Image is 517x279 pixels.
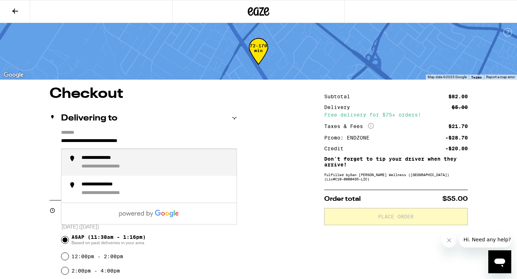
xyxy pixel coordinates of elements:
[445,146,468,151] div: -$20.00
[71,268,120,274] label: 2:00pm - 4:00pm
[324,172,468,181] div: Fulfilled by San [PERSON_NAME] Wellness ([GEOGRAPHIC_DATA]) (Lic# C10-0000435-LIC )
[71,240,146,246] span: Based on past deliveries in your area
[324,94,355,99] div: Subtotal
[448,94,468,99] div: $82.00
[324,196,361,202] span: Order total
[324,146,349,151] div: Credit
[452,105,468,110] div: $5.00
[50,87,237,101] h1: Checkout
[2,70,25,80] a: Open this area in Google Maps (opens a new window)
[71,254,123,259] label: 12:00pm - 2:00pm
[71,234,146,246] span: ASAP (11:38am - 1:16pm)
[488,250,511,273] iframe: Button to launch messaging window
[324,135,374,140] div: Promo: ENDZONE
[324,112,468,117] div: Free delivery for $75+ orders!
[448,124,468,129] div: $21.70
[378,214,414,219] span: Place Order
[486,75,515,79] a: Report a map error
[471,75,482,79] a: Terms
[459,232,511,247] iframe: Message from company
[249,43,268,70] div: 72-170 min
[324,156,468,167] p: Don't forget to tip your driver when they arrive!
[445,135,468,140] div: -$28.70
[324,105,355,110] div: Delivery
[61,114,117,123] h2: Delivering to
[442,233,456,247] iframe: Close message
[324,123,374,129] div: Taxes & Fees
[428,75,467,79] span: Map data ©2025 Google
[2,70,25,80] img: Google
[324,208,468,225] button: Place Order
[442,196,468,202] span: $55.00
[61,224,237,231] p: [DATE] ([DATE])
